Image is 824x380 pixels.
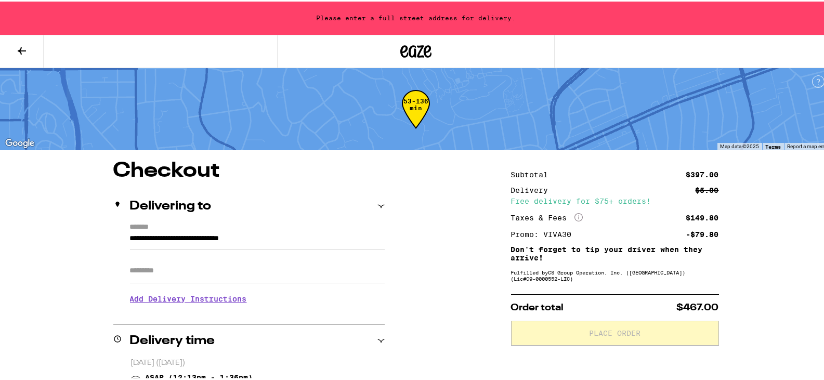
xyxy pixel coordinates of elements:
h1: Checkout [113,159,385,180]
div: Taxes & Fees [511,212,583,221]
h2: Delivery time [130,333,215,346]
p: [DATE] ([DATE]) [130,357,385,366]
div: $149.80 [686,213,719,220]
h2: Delivering to [130,199,212,211]
div: Fulfilled by CS Group Operation, Inc. ([GEOGRAPHIC_DATA]) (Lic# C9-0000552-LIC ) [511,268,719,280]
span: Map data ©2025 [720,142,759,148]
a: Terms [765,142,781,148]
div: $397.00 [686,169,719,177]
div: Promo: VIVA30 [511,229,579,237]
div: -$79.80 [686,229,719,237]
div: Free delivery for $75+ orders! [511,196,719,203]
span: Order total [511,302,564,311]
img: Google [3,135,37,149]
div: Delivery [511,185,556,192]
h3: Add Delivery Instructions [130,285,385,309]
a: Open this area in Google Maps (opens a new window) [3,135,37,149]
p: We'll contact you at [PHONE_NUMBER] when we arrive [130,309,385,318]
div: Subtotal [511,169,556,177]
p: Don't forget to tip your driver when they arrive! [511,244,719,260]
span: Place Order [589,328,640,335]
div: $5.00 [696,185,719,192]
span: Hi. Need any help? [6,7,75,16]
button: Place Order [511,319,719,344]
span: $467.00 [677,302,719,311]
div: 53-136 min [402,96,430,135]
